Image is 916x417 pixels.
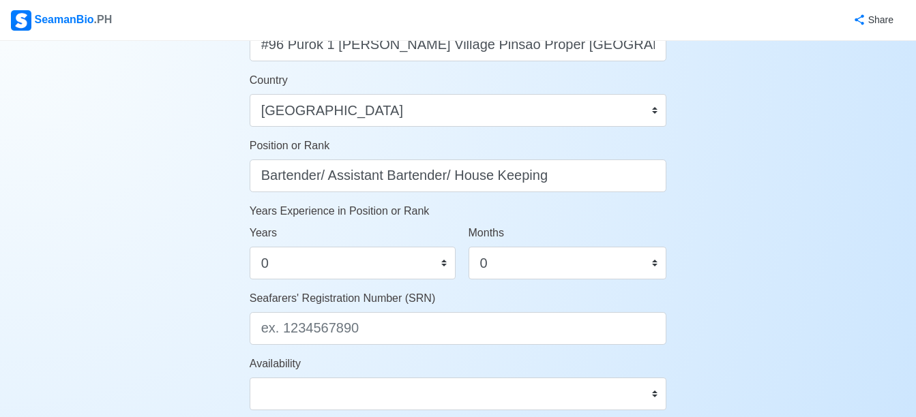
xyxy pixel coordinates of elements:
span: .PH [94,14,113,25]
span: Seafarers' Registration Number (SRN) [250,292,435,304]
img: Logo [11,10,31,31]
label: Months [469,225,504,241]
label: Availability [250,356,301,372]
input: ex. 1234567890 [250,312,667,345]
label: Years [250,225,277,241]
input: ex. Pooc Occidental, Tubigon, Bohol [250,29,667,61]
label: Country [250,72,288,89]
span: Position or Rank [250,140,329,151]
p: Years Experience in Position or Rank [250,203,667,219]
button: Share [840,7,905,33]
div: SeamanBio [11,10,112,31]
input: ex. 2nd Officer w/ Master License [250,159,667,192]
